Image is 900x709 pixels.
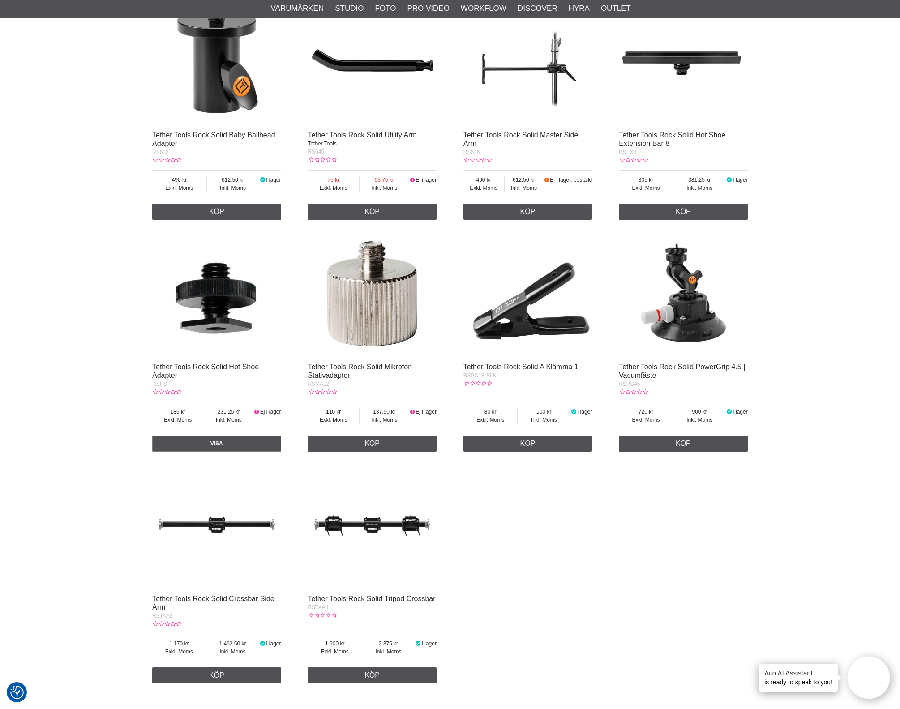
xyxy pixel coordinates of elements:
span: 720 [619,408,673,416]
a: Tether Tools Rock Solid Tripod Crossbar [308,595,435,602]
i: I lager [415,641,422,647]
div: Kundbetyg: 0 [152,156,181,164]
button: Samtyckesinställningar [10,684,24,700]
span: 490 [152,176,206,184]
div: Kundbetyg: 0 [619,156,647,164]
a: Discover [518,3,557,14]
a: Köp [308,204,437,220]
div: is ready to speak to you! [759,664,838,692]
img: Tether Tools Rock Solid Crossbar Side Arm [152,461,281,589]
span: 1 462.50 [206,640,259,648]
i: Ej i lager [409,177,416,183]
a: Köp [619,204,748,220]
i: I lager [570,409,577,415]
span: Inkl. Moms [360,416,409,424]
span: RSHS [152,381,167,387]
span: RSMA12 [308,381,329,387]
span: 305 [619,176,673,184]
span: Exkl. Moms [308,416,359,424]
a: Tether Tools Rock Solid PowerGrip 4.5 | Vacumfäste [619,363,745,379]
h4: Aifo AI Assistant [764,668,832,678]
a: Pro Video [407,3,449,14]
a: Tether Tools Rock Solid Hot Shoe Extension Bar 8 [619,131,725,147]
span: 93.75 [360,176,409,184]
span: 185 [152,408,204,416]
span: 80 [463,408,518,416]
span: RSEX8 [619,149,636,155]
a: Tether Tools Rock Solid Hot Shoe Adapter [152,363,259,379]
span: I lager [266,177,281,183]
img: Tether Tools Rock Solid A Klämma 1 [463,229,592,358]
span: Exkl. Moms [619,184,673,192]
i: I lager [259,177,266,183]
span: Inkl. Moms [673,416,726,424]
span: Exkl. Moms [152,648,206,656]
a: Köp [308,436,437,452]
span: Inkl. Moms [360,184,409,192]
i: I lager [259,641,266,647]
span: Exkl. Moms [152,416,204,424]
img: Revisit consent button [10,686,24,699]
span: 612.50 [207,176,259,184]
span: Ej i lager [416,177,437,183]
span: Inkl. Moms [505,184,544,192]
a: Tether Tools Rock Solid Crossbar Side Arm [152,595,274,611]
div: Kundbetyg: 0 [152,388,181,396]
span: 490 [463,176,504,184]
i: Ej i lager [409,409,416,415]
span: 381.25 [673,176,726,184]
div: Kundbetyg: 0 [463,380,492,388]
span: I lager [577,409,592,415]
span: 612.50 [505,176,544,184]
a: Workflow [461,3,506,14]
img: Tether Tools Rock Solid Mikrofon Stativadapter [308,229,437,358]
a: Hyra [569,3,590,14]
span: Inkl. Moms [518,416,570,424]
a: Tether Tools Rock Solid Master Side Arm [463,131,579,147]
div: Kundbetyg: 0 [152,620,181,628]
a: Outlet [601,3,631,14]
span: RS646 [463,149,480,155]
span: I lager [422,641,437,647]
div: Kundbetyg: 0 [308,388,336,396]
span: I lager [733,177,747,183]
span: Exkl. Moms [308,648,362,656]
div: Kundbetyg: 0 [308,611,336,619]
div: Kundbetyg: 0 [308,156,336,164]
span: Exkl. Moms [308,184,359,192]
a: Köp [463,436,592,452]
a: Tether Tools Rock Solid Mikrofon Stativadapter [308,363,412,379]
span: Exkl. Moms [463,416,518,424]
span: 100 [518,408,570,416]
span: Inkl. Moms [362,648,415,656]
span: Exkl. Moms [463,184,504,192]
i: Beställd [543,177,550,183]
a: Foto [375,3,396,14]
span: Ej i lager [260,409,281,415]
a: Köp [152,204,281,220]
img: Tether Tools Rock Solid PowerGrip 4.5 | Vacumfäste [619,229,748,358]
span: RS645 [308,149,324,155]
img: Tether Tools Rock Solid Tripod Crossbar [308,461,437,589]
a: Visa [152,436,281,452]
span: I lager [733,409,747,415]
span: Ej i lager, beställd [550,177,592,183]
span: Exkl. Moms [152,184,206,192]
a: Varumärken [271,3,324,14]
div: Kundbetyg: 0 [463,156,492,164]
span: RSPG45 [619,381,640,387]
span: Inkl. Moms [207,184,259,192]
span: RSTAA4 [308,604,328,611]
span: Inkl. Moms [204,416,254,424]
span: 75 [308,176,359,184]
span: 900 [673,408,726,416]
i: Ej i lager [253,409,260,415]
span: I lager [266,641,281,647]
a: Köp [308,667,437,683]
span: 2 375 [362,640,415,648]
span: Exkl. Moms [619,416,673,424]
img: Tether Tools Rock Solid Hot Shoe Adapter [152,229,281,358]
a: Tether Tools Rock Solid Utility Arm [308,131,416,139]
span: Tether Tools [308,141,336,147]
span: 231.25 [204,408,254,416]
